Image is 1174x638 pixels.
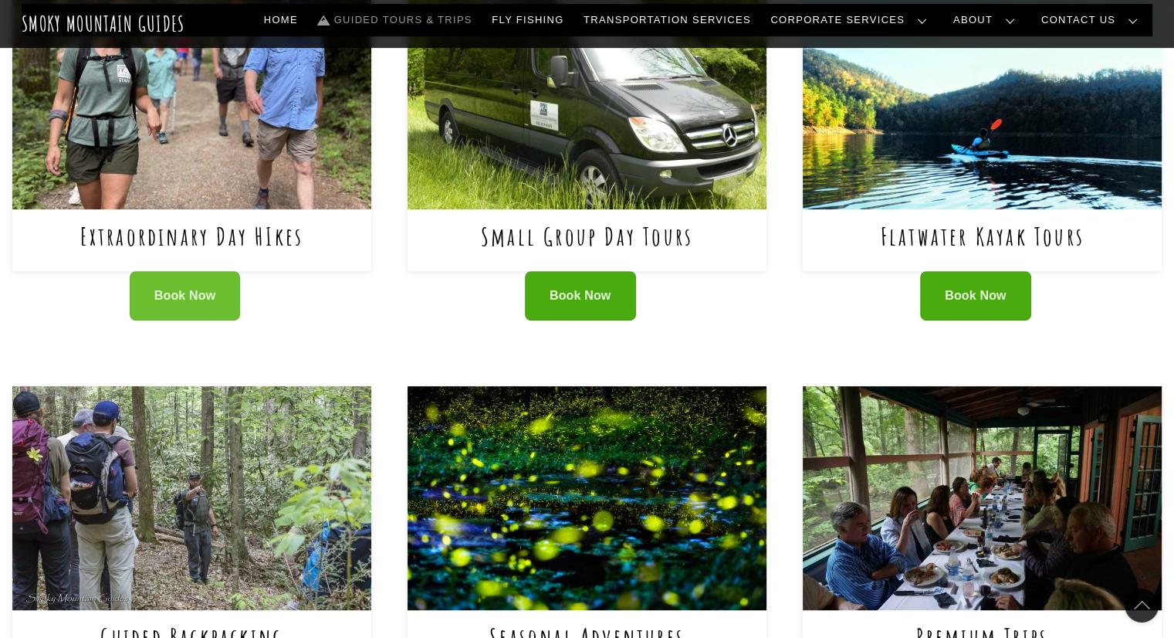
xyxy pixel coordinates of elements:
a: Book Now [130,271,241,321]
a: Extraordinary Day HIkes [80,220,304,252]
span: Book Now [550,288,611,304]
a: Corporate Services [764,4,939,36]
a: Book Now [525,271,636,321]
a: Book Now [920,271,1031,321]
a: Fly Fishing [486,4,570,36]
a: Smoky Mountain Guides [22,11,185,36]
a: Flatwater Kayak Tours [881,220,1084,252]
span: Book Now [154,288,216,304]
img: Seasonal Adventures [408,386,766,610]
a: Small Group Day Tours [481,220,693,252]
a: Contact Us [1035,4,1150,36]
a: Transportation Services [577,4,756,36]
span: Book Now [945,288,1007,304]
img: Guided Backpacking [12,386,371,610]
img: Premium Trips [803,386,1162,610]
a: Home [258,4,304,36]
a: Guided Tours & Trips [312,4,479,36]
a: About [947,4,1027,36]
